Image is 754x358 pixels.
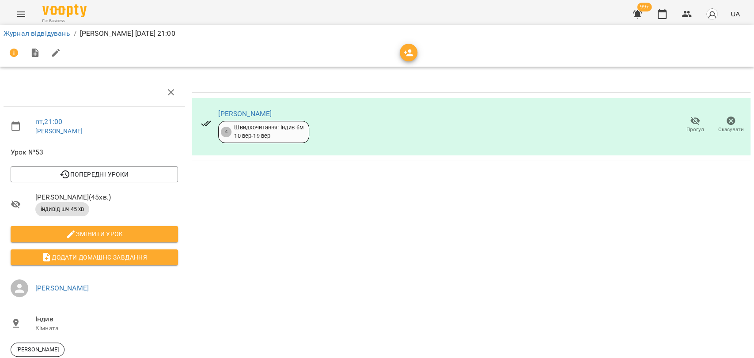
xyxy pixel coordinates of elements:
button: Попередні уроки [11,166,178,182]
span: Змінити урок [18,229,171,239]
div: [PERSON_NAME] [11,343,64,357]
div: Швидкочитання: Індив 6м 10 вер - 19 вер [234,124,303,140]
span: Додати домашнє завдання [18,252,171,263]
button: Прогул [677,113,713,137]
button: Змінити урок [11,226,178,242]
span: Урок №53 [11,147,178,158]
button: Додати домашнє завдання [11,249,178,265]
p: Кімната [35,324,178,333]
a: Журнал відвідувань [4,29,70,38]
span: Прогул [686,126,704,133]
span: 99+ [637,3,652,11]
span: Скасувати [718,126,744,133]
a: пт , 21:00 [35,117,62,126]
img: avatar_s.png [706,8,718,20]
span: Попередні уроки [18,169,171,180]
li: / [74,28,76,39]
button: Скасувати [713,113,749,137]
span: For Business [42,18,87,24]
button: UA [727,6,743,22]
p: [PERSON_NAME] [DATE] 21:00 [80,28,175,39]
img: Voopty Logo [42,4,87,17]
span: [PERSON_NAME] ( 45 хв. ) [35,192,178,203]
span: [PERSON_NAME] [11,346,64,354]
div: 4 [221,127,231,137]
a: [PERSON_NAME] [35,284,89,292]
span: індивід шч 45 хв [35,205,89,213]
span: Індив [35,314,178,324]
a: [PERSON_NAME] [218,109,272,118]
nav: breadcrumb [4,28,750,39]
a: [PERSON_NAME] [35,128,83,135]
button: Menu [11,4,32,25]
span: UA [731,9,740,19]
